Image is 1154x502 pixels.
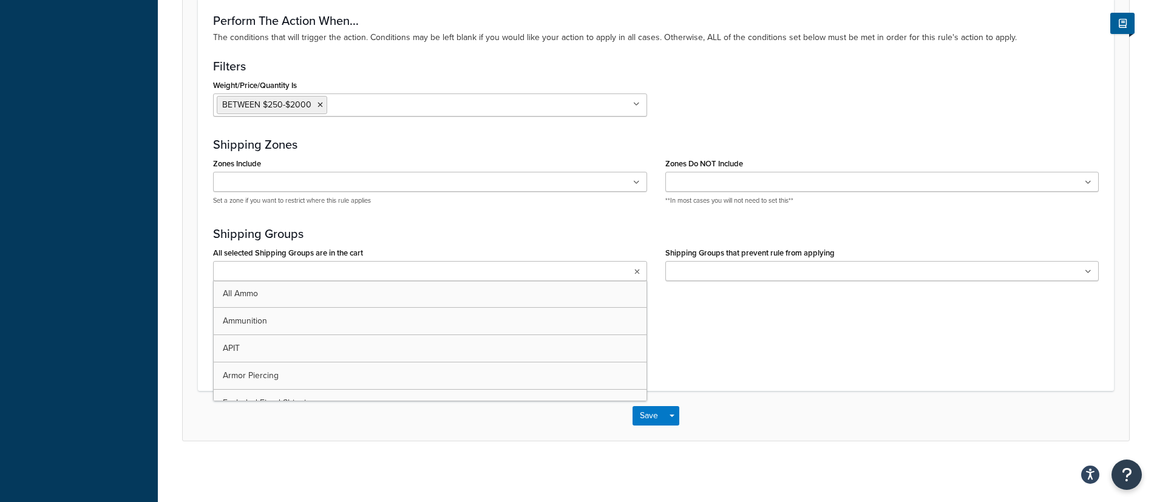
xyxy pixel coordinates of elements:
[213,14,1099,27] h3: Perform The Action When...
[665,159,743,168] label: Zones Do NOT Include
[665,196,1099,205] p: **In most cases you will not need to set this**
[213,227,1099,240] h3: Shipping Groups
[223,396,316,409] span: Excluded Fixed Shipping
[213,248,363,257] label: All selected Shipping Groups are in the cart
[213,31,1099,44] p: The conditions that will trigger the action. Conditions may be left blank if you would like your ...
[665,248,835,257] label: Shipping Groups that prevent rule from applying
[213,196,647,205] p: Set a zone if you want to restrict where this rule applies
[222,98,311,111] span: BETWEEN $250-$2000
[1110,13,1135,34] button: Show Help Docs
[223,314,267,327] span: Ammunition
[214,308,647,334] a: Ammunition
[214,390,647,416] a: Excluded Fixed Shipping
[214,362,647,389] a: Armor Piercing
[213,81,297,90] label: Weight/Price/Quantity Is
[213,159,261,168] label: Zones Include
[223,287,258,300] span: All Ammo
[213,138,1099,151] h3: Shipping Zones
[214,280,647,307] a: All Ammo
[223,369,279,382] span: Armor Piercing
[213,59,1099,73] h3: Filters
[633,406,665,426] button: Save
[214,335,647,362] a: APIT
[223,342,240,354] span: APIT
[1112,460,1142,490] button: Open Resource Center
